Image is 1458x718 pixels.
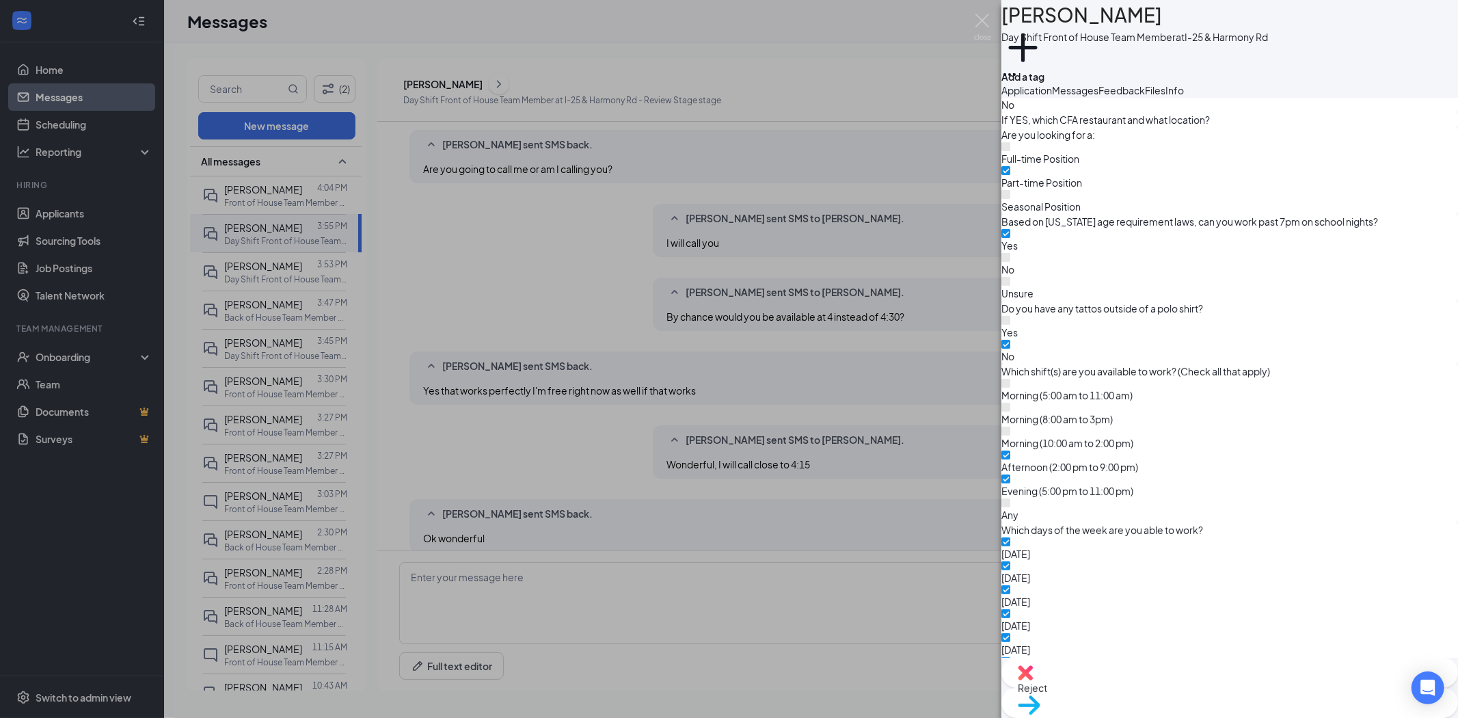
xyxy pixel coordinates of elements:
span: [DATE] [1001,596,1030,608]
span: No [1001,98,1014,111]
span: Unsure [1001,287,1034,300]
span: Yes [1001,239,1018,252]
span: Part-time Position [1001,176,1082,189]
span: Info [1165,84,1184,96]
span: Afternoon (2:00 pm to 9:00 pm) [1001,461,1138,473]
span: Morning (10:00 am to 2:00 pm) [1001,437,1133,449]
span: Based on [US_STATE] age requirement laws, can you work past 7pm on school nights? [1001,214,1378,229]
svg: Plus [1001,26,1044,69]
span: [DATE] [1001,572,1030,584]
span: Evening (5:00 pm to 11:00 pm) [1001,485,1133,497]
span: [DATE] [1001,620,1030,632]
span: Which shift(s) are you available to work? (Check all that apply) [1001,364,1270,379]
span: Reject [1018,682,1047,694]
span: [DATE] [1001,643,1030,656]
div: Open Intercom Messenger [1412,672,1444,704]
span: Which days of the week are you able to work? [1001,522,1203,537]
span: No [1001,350,1014,362]
span: Messages [1052,84,1098,96]
span: Full-time Position [1001,152,1079,165]
span: Yes [1001,326,1018,338]
span: No [1001,263,1014,276]
span: Application [1001,84,1052,96]
span: Any [1001,509,1018,521]
span: Files [1145,84,1165,96]
span: Are you looking for a: [1001,127,1095,142]
span: Do you have any tattos outside of a polo shirt? [1001,301,1203,316]
span: Seasonal Position [1001,200,1081,213]
span: [DATE] [1001,548,1030,560]
span: If YES, which CFA restaurant and what location? [1001,112,1210,127]
div: Day Shift Front of House Team Member at I-25 & Harmony Rd [1001,30,1268,44]
span: Morning (8:00 am to 3pm) [1001,413,1113,425]
span: Feedback [1098,84,1145,96]
span: Morning (5:00 am to 11:00 am) [1001,389,1133,401]
button: PlusAdd a tag [1001,26,1044,84]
